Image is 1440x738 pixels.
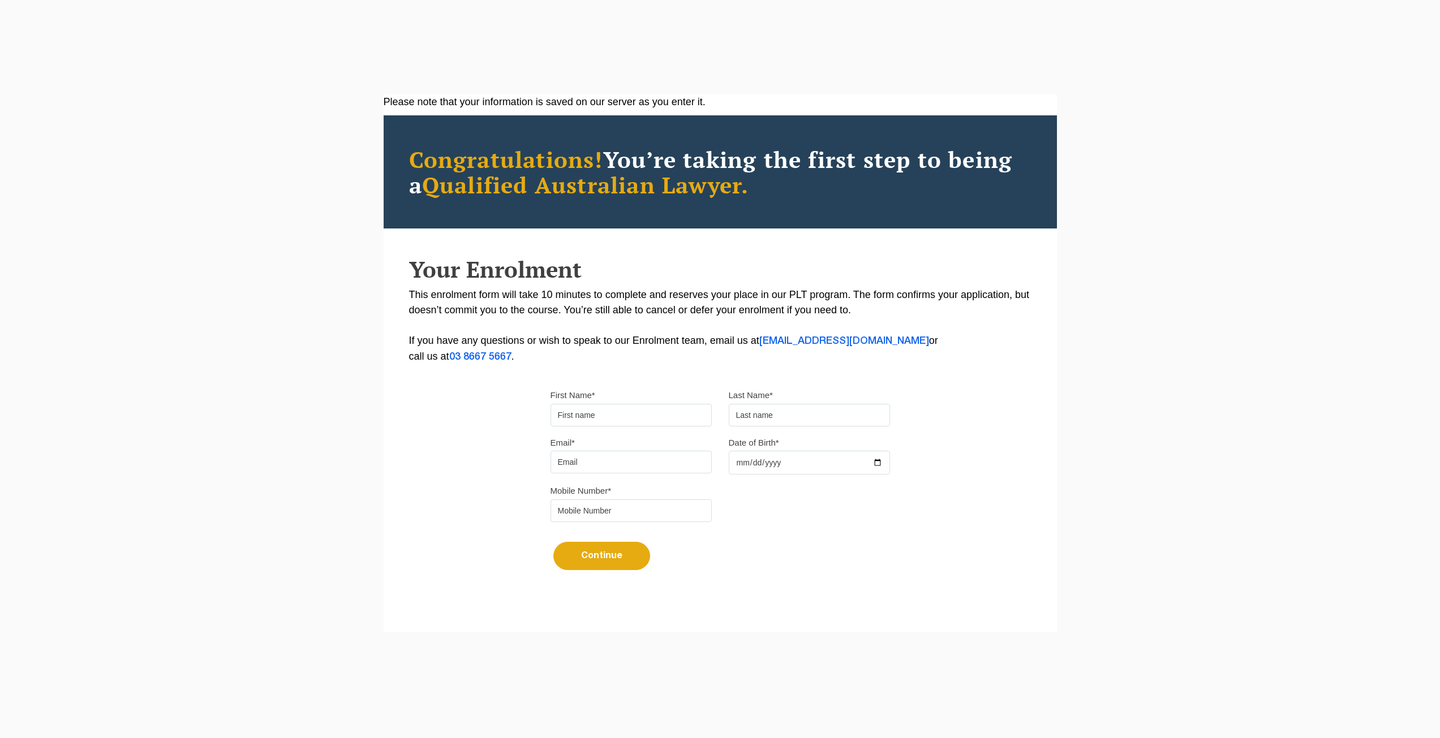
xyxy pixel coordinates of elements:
[729,437,779,448] label: Date of Birth*
[729,390,773,401] label: Last Name*
[409,144,603,174] span: Congratulations!
[409,146,1031,197] h2: You’re taking the first step to being a
[551,451,712,473] input: Email
[409,287,1031,365] p: This enrolment form will take 10 minutes to complete and reserves your place in our PLT program. ...
[551,437,575,448] label: Email*
[551,390,595,401] label: First Name*
[729,404,890,426] input: Last name
[409,257,1031,282] h2: Your Enrolment
[422,170,749,200] span: Qualified Australian Lawyer.
[551,499,712,522] input: Mobile Number
[553,542,650,570] button: Continue
[759,336,929,346] a: [EMAIL_ADDRESS][DOMAIN_NAME]
[384,94,1057,110] div: Please note that your information is saved on our server as you enter it.
[551,404,712,426] input: First name
[449,352,511,361] a: 03 8667 5667
[551,485,612,497] label: Mobile Number*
